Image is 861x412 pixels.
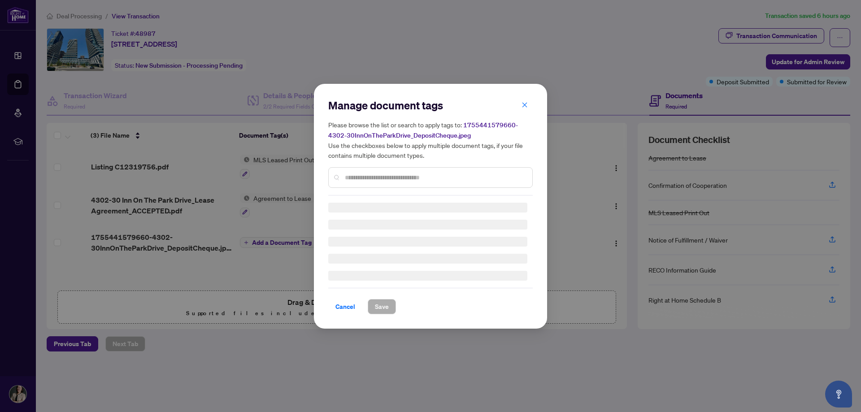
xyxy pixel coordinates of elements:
span: Cancel [335,299,355,314]
span: 1755441579660-4302-30InnOnTheParkDrive_DepositCheque.jpeg [328,121,518,139]
h2: Manage document tags [328,98,533,113]
span: close [522,101,528,108]
h5: Please browse the list or search to apply tags to: Use the checkboxes below to apply multiple doc... [328,120,533,160]
button: Cancel [328,299,362,314]
button: Open asap [825,381,852,408]
button: Save [368,299,396,314]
